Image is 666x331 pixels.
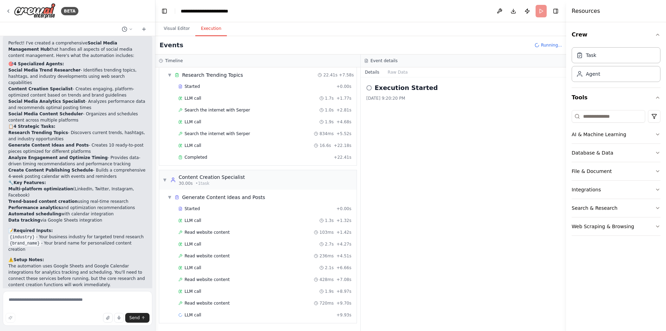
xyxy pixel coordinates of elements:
div: Database & Data [572,149,613,156]
li: and optimization recommendations [8,205,147,211]
strong: Generate Content Ideas and Posts [8,143,89,148]
span: Research Trending Topics [182,72,243,78]
li: - Creates engaging, platform-optimized content based on trends and brand guidelines [8,86,147,98]
span: Search the internet with Serper [185,107,250,113]
span: 1.0s [325,107,334,113]
h2: Execution Started [375,83,438,93]
span: LLM call [185,143,201,148]
span: + 7.08s [336,277,351,282]
h2: ⚠️ [8,257,147,263]
span: 30.00s [179,181,193,186]
h3: Event details [370,58,398,64]
span: Search the internet with Serper [185,131,250,136]
span: Read website content [185,253,230,259]
div: Task [586,52,596,59]
button: Details [361,67,384,77]
button: Hide right sidebar [551,6,561,16]
li: - Your brand name for personalized content creation [8,240,147,253]
strong: Content Creation Specialist [8,86,73,91]
span: + 22.41s [334,155,351,160]
li: - Creates 10 ready-to-post pieces optimized for different platforms [8,142,147,155]
li: - Discovers current trends, hashtags, and industry opportunities [8,130,147,142]
div: Content Creation Specialist [179,174,245,181]
li: using real-time research [8,198,147,205]
span: ▼ [163,177,167,183]
span: + 1.42s [336,230,351,235]
span: Generate Content Ideas and Posts [182,194,265,201]
button: Crew [572,25,660,44]
span: 16.6s [319,143,331,148]
code: {brand_name} [8,240,41,247]
button: Integrations [572,181,660,199]
strong: 4 Specialized Agents: [14,61,64,66]
button: Hide left sidebar [160,6,169,16]
span: 22.41s [323,72,338,78]
h2: Events [160,40,183,50]
h2: 📝 [8,227,147,234]
button: Web Scraping & Browsing [572,217,660,235]
li: via Google Sheets integration [8,217,147,223]
button: Switch to previous chat [119,25,136,33]
strong: Social Media Analytics Specialist [8,99,85,104]
li: - Your business industry for targeted trend research [8,234,147,240]
p: Perfect! I've created a comprehensive that handles all aspects of social media content management... [8,40,147,59]
span: LLM call [185,312,201,318]
strong: Data tracking [8,218,40,223]
span: LLM call [185,96,201,101]
li: - Provides data-driven timing recommendations and performance tracking [8,155,147,167]
span: + 1.32s [336,218,351,223]
strong: Analyze Engagement and Optimize Timing [8,155,108,160]
strong: Automated scheduling [8,212,61,216]
span: Read website content [185,277,230,282]
button: File & Document [572,162,660,180]
strong: Performance analytics [8,205,61,210]
span: ▼ [168,195,172,200]
span: 236ms [319,253,334,259]
button: AI & Machine Learning [572,125,660,143]
span: ▼ [168,72,172,78]
h3: Timeline [165,58,183,64]
strong: Social Media Trend Researcher [8,68,80,73]
span: + 2.81s [336,107,351,113]
span: Read website content [185,230,230,235]
span: + 4.68s [336,119,351,125]
span: + 9.70s [336,300,351,306]
div: Agent [586,71,600,77]
span: + 4.27s [336,241,351,247]
span: Read website content [185,300,230,306]
h2: 🔧 [8,180,147,186]
div: Web Scraping & Browsing [572,223,634,230]
li: - Analyzes performance data and recommends optimal posting times [8,98,147,111]
span: + 9.93s [336,312,351,318]
span: + 6.66s [336,265,351,271]
div: Search & Research [572,205,617,212]
li: - Organizes and schedules content across multiple platforms [8,111,147,123]
span: LLM call [185,265,201,271]
strong: Research Trending Topics [8,130,68,135]
span: 103ms [319,230,334,235]
strong: Setup Notes: [14,257,44,262]
span: 720ms [319,300,334,306]
span: 428ms [319,277,334,282]
span: LLM call [185,218,201,223]
strong: 4 Strategic Tasks: [14,124,55,129]
span: 1.7s [325,96,334,101]
strong: Create Content Publishing Schedule [8,168,93,173]
button: Start a new chat [138,25,150,33]
div: BETA [61,7,78,15]
li: (LinkedIn, Twitter, Instagram, Facebook) [8,186,147,198]
span: LLM call [185,241,201,247]
h4: Resources [572,7,600,15]
button: Execution [195,22,227,36]
span: LLM call [185,289,201,294]
span: 1.9s [325,289,334,294]
span: Completed [185,155,207,160]
span: Send [129,315,140,321]
div: File & Document [572,168,612,175]
li: - Builds a comprehensive 4-week posting calendar with events and reminders [8,167,147,180]
div: Crew [572,44,660,88]
div: [DATE] 9:20:20 PM [366,96,561,101]
strong: Trend-based content creation [8,199,78,204]
span: Running... [541,42,562,48]
div: Integrations [572,186,601,193]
